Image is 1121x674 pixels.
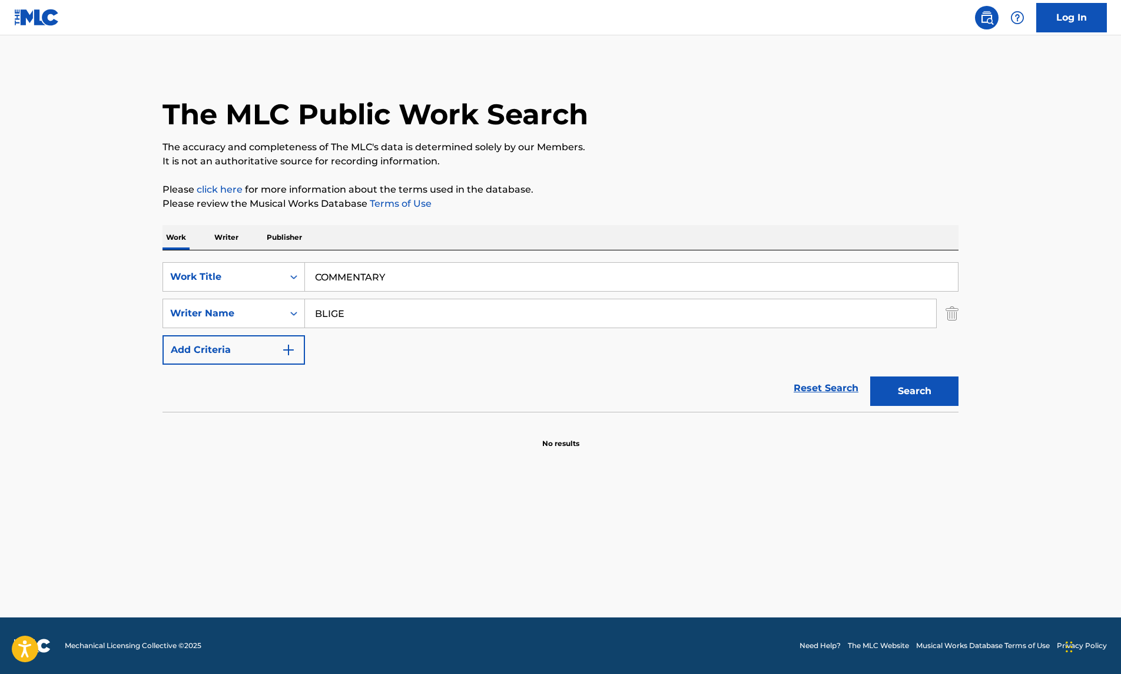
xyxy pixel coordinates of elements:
img: 9d2ae6d4665cec9f34b9.svg [281,343,296,357]
p: No results [542,424,579,449]
a: click here [197,184,243,195]
a: Privacy Policy [1057,640,1107,651]
p: Writer [211,225,242,250]
img: Delete Criterion [946,299,959,328]
button: Search [870,376,959,406]
a: Log In [1036,3,1107,32]
a: Terms of Use [367,198,432,209]
h1: The MLC Public Work Search [162,97,588,132]
a: Need Help? [800,640,841,651]
div: Work Title [170,270,276,284]
form: Search Form [162,262,959,412]
button: Add Criteria [162,335,305,365]
a: Musical Works Database Terms of Use [916,640,1050,651]
p: Work [162,225,190,250]
a: The MLC Website [848,640,909,651]
div: Writer Name [170,306,276,321]
p: Publisher [263,225,306,250]
img: search [980,11,994,25]
img: MLC Logo [14,9,59,26]
p: Please for more information about the terms used in the database. [162,183,959,197]
img: help [1010,11,1024,25]
div: Help [1006,6,1029,29]
span: Mechanical Licensing Collective © 2025 [65,640,201,651]
a: Reset Search [788,375,864,401]
p: Please review the Musical Works Database [162,197,959,211]
div: Drag [1066,629,1073,665]
p: It is not an authoritative source for recording information. [162,154,959,168]
a: Public Search [975,6,999,29]
p: The accuracy and completeness of The MLC's data is determined solely by our Members. [162,140,959,154]
iframe: Chat Widget [1062,617,1121,674]
img: logo [14,639,51,653]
